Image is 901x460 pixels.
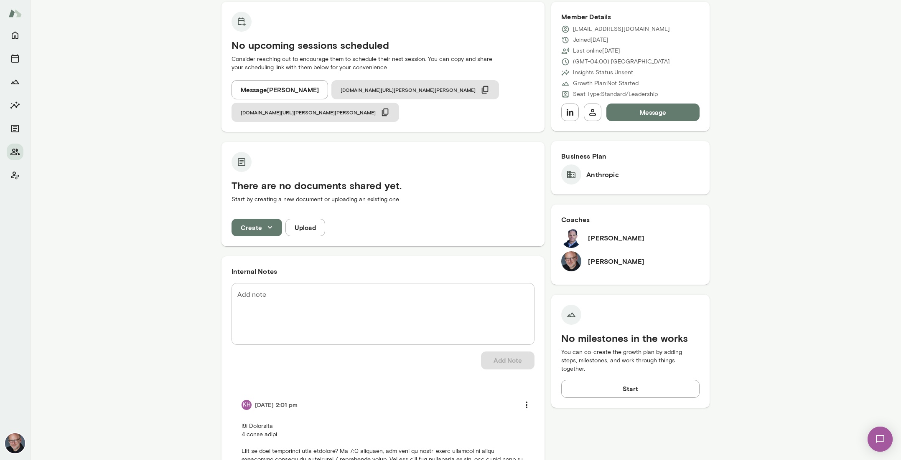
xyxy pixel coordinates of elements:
[561,380,700,397] button: Start
[7,73,23,90] button: Growth Plan
[331,80,499,99] button: [DOMAIN_NAME][URL][PERSON_NAME][PERSON_NAME]
[232,103,399,122] button: [DOMAIN_NAME][URL][PERSON_NAME][PERSON_NAME]
[561,151,700,161] h6: Business Plan
[7,97,23,114] button: Insights
[232,80,328,99] button: Message[PERSON_NAME]
[7,144,23,160] button: Members
[588,233,644,243] h6: [PERSON_NAME]
[5,433,25,453] img: Nick Gould
[285,219,325,236] button: Upload
[232,195,534,204] p: Start by creating a new document or uploading an existing one.
[561,228,581,248] img: Jeremy Shane
[241,109,376,116] span: [DOMAIN_NAME][URL][PERSON_NAME][PERSON_NAME]
[586,169,618,179] h6: Anthropic
[7,27,23,43] button: Home
[232,219,282,236] button: Create
[588,256,644,266] h6: [PERSON_NAME]
[561,348,700,373] p: You can co-create the growth plan by adding steps, milestones, and work through things together.
[573,90,658,99] p: Seat Type: Standard/Leadership
[573,36,608,44] p: Joined [DATE]
[561,331,700,345] h5: No milestones in the works
[341,86,476,93] span: [DOMAIN_NAME][URL][PERSON_NAME][PERSON_NAME]
[561,12,700,22] h6: Member Details
[7,50,23,67] button: Sessions
[7,120,23,137] button: Documents
[573,68,633,77] p: Insights Status: Unsent
[518,396,535,414] button: more
[255,401,298,409] h6: [DATE] 2:01 pm
[573,58,670,66] p: (GMT-04:00) [GEOGRAPHIC_DATA]
[561,215,700,225] h6: Coaches
[232,38,534,52] h5: No upcoming sessions scheduled
[232,55,534,72] p: Consider reaching out to encourage them to schedule their next session. You can copy and share yo...
[561,251,581,271] img: Nick Gould
[232,179,534,192] h5: There are no documents shared yet.
[8,5,22,21] img: Mento
[232,266,534,276] h6: Internal Notes
[242,400,252,410] div: KH
[573,25,670,33] p: [EMAIL_ADDRESS][DOMAIN_NAME]
[606,104,700,121] button: Message
[573,79,639,88] p: Growth Plan: Not Started
[7,167,23,184] button: Client app
[573,47,620,55] p: Last online [DATE]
